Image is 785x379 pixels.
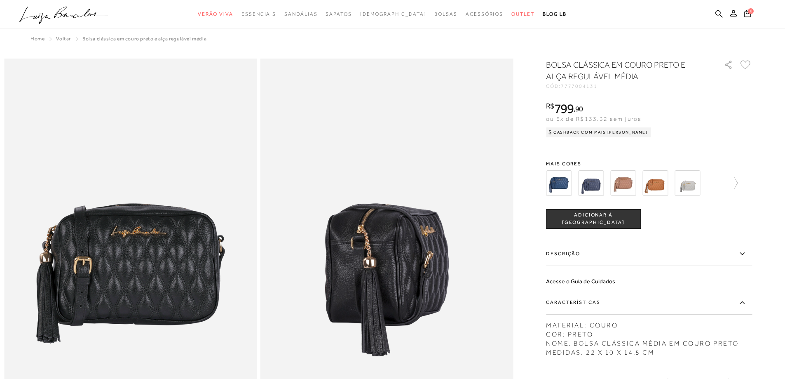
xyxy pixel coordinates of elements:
button: 0 [742,9,753,20]
img: BOLSA CLÁSSICA EM COURO BEGE E ALÇA REGULÁVEL MÉDIA [610,170,636,196]
span: 90 [575,104,583,113]
div: MATERIAL: COURO COR: PRETO NOME: BOLSA CLÁSSICA MÉDIA EM COURO PRETO MEDIDAS: 22 X 10 X 14,5 CM [546,317,752,357]
a: categoryNavScreenReaderText [511,7,534,22]
span: Bolsas [434,11,457,17]
span: 799 [554,101,574,116]
a: BLOG LB [543,7,567,22]
a: Home [30,36,45,42]
a: Acesse o Guia de Cuidados [546,278,615,285]
span: Sapatos [326,11,351,17]
span: 7777004131 [561,83,598,89]
a: Voltar [56,36,71,42]
img: BOLSA CLÁSSICA EM COURO AZUL ATLÂNTICO E ALÇA REGULÁVEL MÉDIA [578,170,604,196]
h1: BOLSA CLÁSSICA EM COURO PRETO E ALÇA REGULÁVEL MÉDIA [546,59,701,82]
span: Essenciais [241,11,276,17]
span: Acessórios [466,11,503,17]
img: BOLSA CLÁSSICA EM COURO CINZA ESTANHO E ALÇA REGULÁVEL MÉDIA [675,170,700,196]
span: ou 6x de R$133,32 sem juros [546,115,641,122]
span: [DEMOGRAPHIC_DATA] [360,11,426,17]
a: categoryNavScreenReaderText [326,7,351,22]
span: ADICIONAR À [GEOGRAPHIC_DATA] [546,212,640,226]
img: BOLSA CLÁSSICA EM COURO CARAMELO E ALÇA REGULÁVEL MÉDIA [642,170,668,196]
label: Características [546,291,752,315]
button: ADICIONAR À [GEOGRAPHIC_DATA] [546,209,641,229]
a: categoryNavScreenReaderText [284,7,317,22]
span: Outlet [511,11,534,17]
a: categoryNavScreenReaderText [241,7,276,22]
a: categoryNavScreenReaderText [198,7,233,22]
span: Verão Viva [198,11,233,17]
label: Descrição [546,242,752,266]
a: categoryNavScreenReaderText [434,7,457,22]
div: CÓD: [546,84,711,89]
span: 0 [748,8,754,14]
div: Cashback com Mais [PERSON_NAME] [546,127,651,137]
img: BOLSA CLÁSSICA EM COURO AZUL ATLÂNTICO E ALÇA REGULÁVEL MÉDIA [546,170,572,196]
span: BOLSA CLÁSSICA EM COURO PRETO E ALÇA REGULÁVEL MÉDIA [82,36,206,42]
span: BLOG LB [543,11,567,17]
i: , [574,105,583,113]
span: Mais cores [546,161,752,166]
a: categoryNavScreenReaderText [466,7,503,22]
i: R$ [546,102,554,110]
span: Sandálias [284,11,317,17]
a: noSubCategoriesText [360,7,426,22]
